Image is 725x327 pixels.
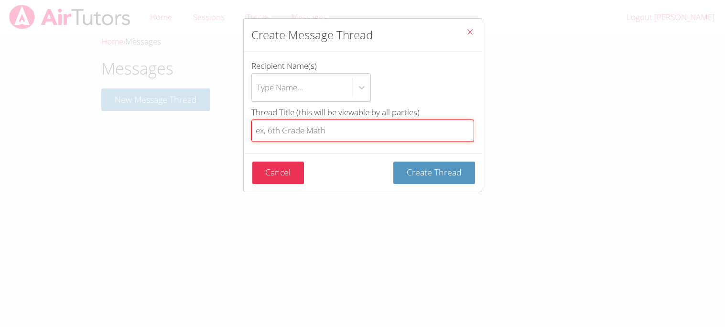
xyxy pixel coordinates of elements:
button: Close [458,19,482,48]
span: Thread Title (this will be viewable by all parties) [251,107,420,118]
button: Cancel [252,162,304,184]
input: Thread Title (this will be viewable by all parties) [251,120,474,142]
span: Recipient Name(s) [251,60,317,71]
h2: Create Message Thread [251,26,373,44]
button: Create Thread [393,162,475,184]
input: Recipient Name(s)Type Name... [257,76,258,98]
span: Create Thread [407,166,462,178]
div: Type Name... [257,80,303,94]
